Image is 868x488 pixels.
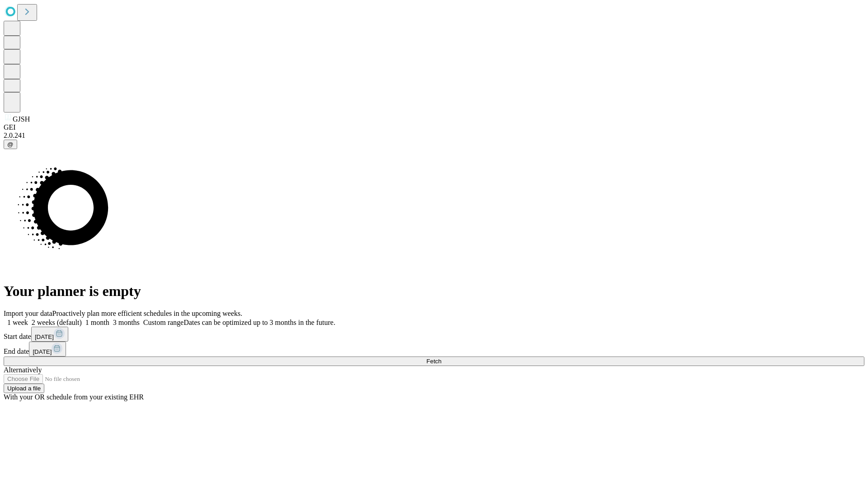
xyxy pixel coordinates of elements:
button: @ [4,140,17,149]
button: Upload a file [4,384,44,393]
span: 3 months [113,319,140,326]
span: [DATE] [33,348,52,355]
span: 1 month [85,319,109,326]
h1: Your planner is empty [4,283,864,300]
span: [DATE] [35,333,54,340]
div: End date [4,342,864,357]
span: 1 week [7,319,28,326]
span: @ [7,141,14,148]
div: 2.0.241 [4,131,864,140]
span: Custom range [143,319,184,326]
span: Fetch [426,358,441,365]
span: 2 weeks (default) [32,319,82,326]
button: Fetch [4,357,864,366]
span: Alternatively [4,366,42,374]
span: GJSH [13,115,30,123]
div: GEI [4,123,864,131]
button: [DATE] [31,327,68,342]
span: Import your data [4,310,52,317]
button: [DATE] [29,342,66,357]
span: Proactively plan more efficient schedules in the upcoming weeks. [52,310,242,317]
span: With your OR schedule from your existing EHR [4,393,144,401]
span: Dates can be optimized up to 3 months in the future. [184,319,335,326]
div: Start date [4,327,864,342]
